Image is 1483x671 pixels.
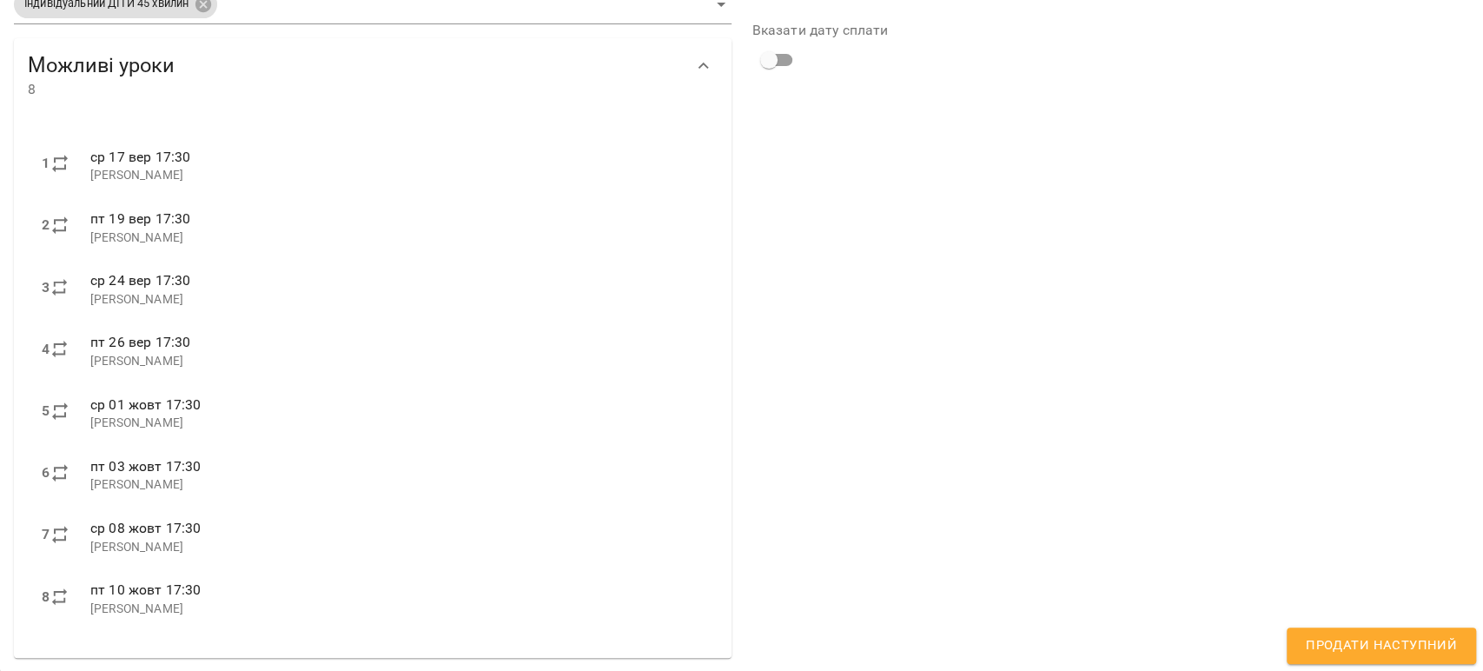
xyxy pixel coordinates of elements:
span: 8 [28,79,683,100]
p: [PERSON_NAME] [90,415,704,432]
label: Вказати дату сплати [752,23,1470,37]
span: пт 26 вер 17:30 [90,334,190,350]
label: 6 [42,462,50,483]
label: 5 [42,401,50,422]
p: [PERSON_NAME] [90,601,704,618]
label: 4 [42,339,50,360]
p: [PERSON_NAME] [90,229,704,247]
p: [PERSON_NAME] [90,353,704,370]
span: Продати наступний [1306,634,1457,657]
span: пт 03 жовт 17:30 [90,458,201,475]
label: 8 [42,587,50,608]
span: пт 19 вер 17:30 [90,210,190,227]
button: Продати наступний [1287,628,1476,664]
p: [PERSON_NAME] [90,539,704,556]
span: ср 24 вер 17:30 [90,272,190,289]
p: [PERSON_NAME] [90,291,704,309]
label: 2 [42,215,50,236]
label: 1 [42,153,50,174]
label: 3 [42,277,50,298]
p: [PERSON_NAME] [90,476,704,494]
span: Можливі уроки [28,52,683,79]
span: ср 17 вер 17:30 [90,149,190,165]
p: [PERSON_NAME] [90,167,704,184]
span: пт 10 жовт 17:30 [90,581,201,598]
label: 7 [42,524,50,545]
span: ср 01 жовт 17:30 [90,396,201,413]
span: ср 08 жовт 17:30 [90,520,201,536]
button: Show more [683,45,725,87]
